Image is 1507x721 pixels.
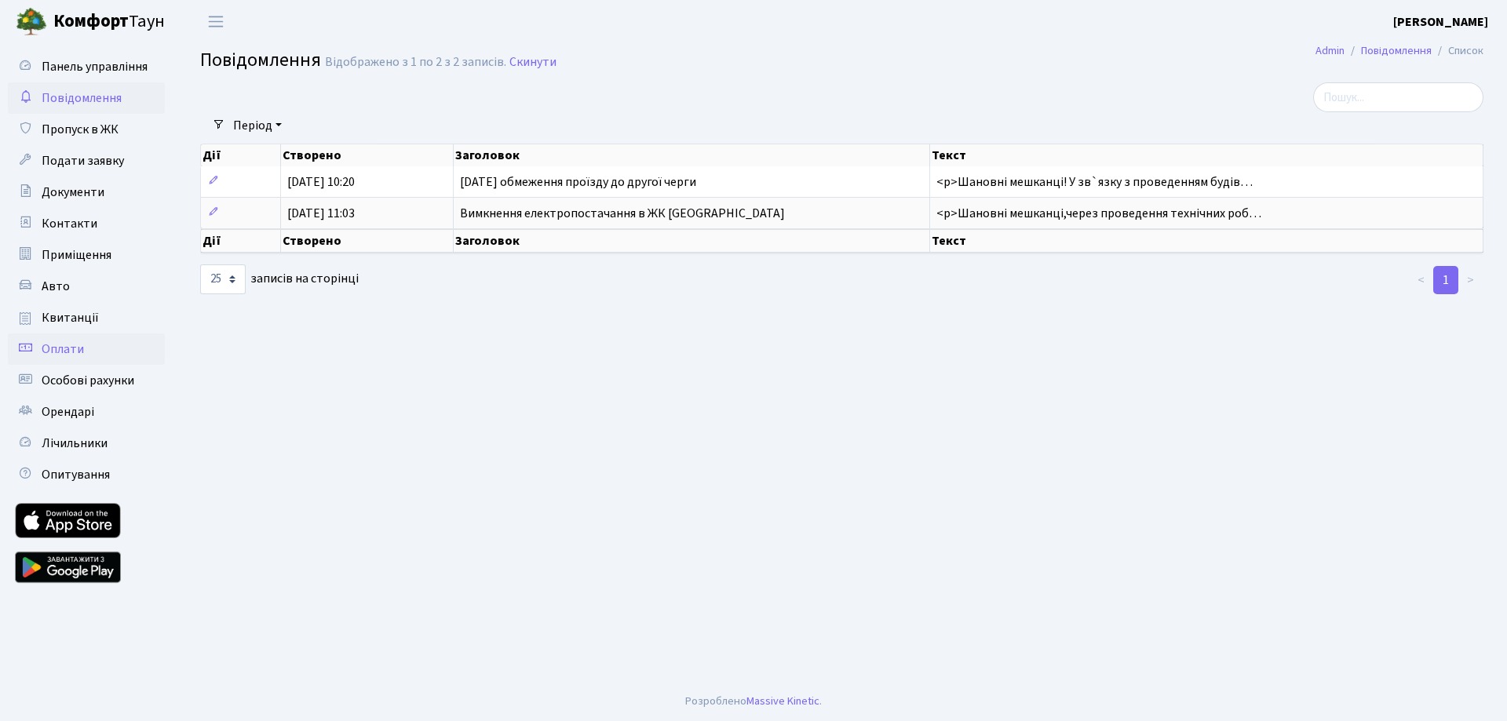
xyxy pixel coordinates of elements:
[200,264,246,294] select: записів на сторінці
[930,229,1483,253] th: Текст
[42,466,110,483] span: Опитування
[8,396,165,428] a: Орендарі
[746,693,819,709] a: Massive Kinetic
[1433,266,1458,294] a: 1
[1292,35,1507,67] nav: breadcrumb
[42,309,99,326] span: Квитанції
[42,152,124,169] span: Подати заявку
[42,403,94,421] span: Орендарі
[42,372,134,389] span: Особові рахунки
[8,177,165,208] a: Документи
[1313,82,1483,112] input: Пошук...
[42,121,119,138] span: Пропуск в ЖК
[16,6,47,38] img: logo.png
[8,333,165,365] a: Оплати
[8,459,165,490] a: Опитування
[42,215,97,232] span: Контакти
[42,435,108,452] span: Лічильники
[42,89,122,107] span: Повідомлення
[287,173,355,191] span: [DATE] 10:20
[930,144,1483,166] th: Текст
[8,365,165,396] a: Особові рахунки
[460,173,696,191] span: [DATE] обмеження проїзду до другої черги
[325,55,506,70] div: Відображено з 1 по 2 з 2 записів.
[8,82,165,114] a: Повідомлення
[281,229,454,253] th: Створено
[42,184,104,201] span: Документи
[685,693,822,710] div: Розроблено .
[454,144,930,166] th: Заголовок
[287,205,355,222] span: [DATE] 11:03
[936,173,1253,191] span: <p>Шановні мешканці! У зв`язку з проведенням будів…
[42,340,84,358] span: Оплати
[8,145,165,177] a: Подати заявку
[8,51,165,82] a: Панель управління
[201,144,281,166] th: Дії
[42,246,111,264] span: Приміщення
[1315,42,1345,59] a: Admin
[201,229,281,253] th: Дії
[454,229,930,253] th: Заголовок
[1361,42,1432,59] a: Повідомлення
[53,9,165,35] span: Таун
[8,428,165,459] a: Лічильники
[42,278,70,295] span: Авто
[8,239,165,271] a: Приміщення
[200,46,321,74] span: Повідомлення
[1393,13,1488,31] a: [PERSON_NAME]
[8,271,165,302] a: Авто
[42,58,148,75] span: Панель управління
[53,9,129,34] b: Комфорт
[509,55,556,70] a: Скинути
[460,205,785,222] span: Вимкнення електропостачання в ЖК [GEOGRAPHIC_DATA]
[227,112,288,139] a: Період
[200,264,359,294] label: записів на сторінці
[936,205,1261,222] span: <p>Шановні мешканці,через проведення технічних роб…
[1432,42,1483,60] li: Список
[8,208,165,239] a: Контакти
[8,114,165,145] a: Пропуск в ЖК
[281,144,454,166] th: Створено
[8,302,165,333] a: Квитанції
[196,9,235,35] button: Переключити навігацію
